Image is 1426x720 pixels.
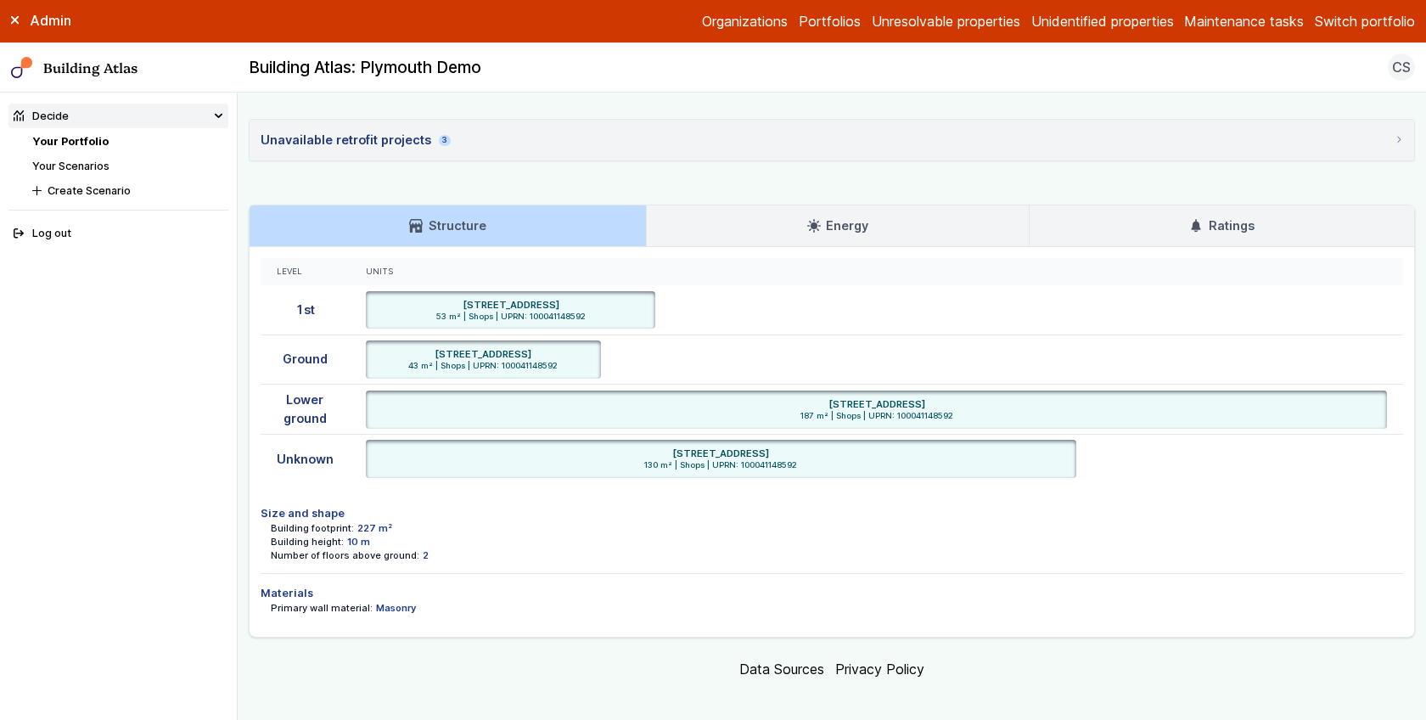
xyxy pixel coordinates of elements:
a: Unidentified properties [1031,11,1174,31]
div: Decide [14,108,69,124]
a: Maintenance tasks [1184,11,1304,31]
dd: 227 m² [357,521,392,535]
div: Unavailable retrofit projects [261,131,451,149]
dt: Number of floors above ground: [271,548,419,562]
img: main-0bbd2752.svg [11,57,33,79]
div: Level [277,267,334,278]
a: Unresolvable properties [872,11,1020,31]
h6: [STREET_ADDRESS] [828,397,925,411]
dd: 10 m [347,535,370,548]
a: Structure [250,205,646,246]
dd: 2 [423,548,429,562]
span: 53 m² | Shops | UPRN: 100041148592 [372,312,650,323]
dt: Primary wall material: [271,601,373,615]
div: 1st [261,285,350,335]
button: Switch portfolio [1315,11,1415,31]
span: CS [1392,57,1411,77]
button: Log out [8,222,229,246]
div: Lower ground [261,385,350,435]
button: CS [1388,53,1415,81]
h6: [STREET_ADDRESS] [672,447,769,460]
a: Portfolios [799,11,861,31]
span: 130 m² | Shops | UPRN: 100041148592 [372,460,1071,471]
dt: Building height: [271,535,344,548]
a: Privacy Policy [835,661,924,678]
dd: Masonry [376,601,416,615]
h6: [STREET_ADDRESS] [463,298,559,312]
button: Create Scenario [27,178,228,203]
span: 187 m² | Shops | UPRN: 100041148592 [372,411,1382,422]
a: Energy [647,205,1028,246]
span: 43 m² | Shops | UPRN: 100041148592 [372,361,596,372]
a: Data Sources [739,661,824,678]
a: Ratings [1030,205,1414,246]
a: Organizations [702,11,788,31]
h2: Building Atlas: Plymouth Demo [249,57,481,79]
a: Your Scenarios [32,160,109,172]
h3: Ratings [1189,217,1254,235]
span: 3 [439,135,450,146]
h4: Size and shape [261,505,1404,521]
h3: Energy [807,217,868,235]
summary: Unavailable retrofit projects3 [250,120,1414,160]
summary: Decide [8,104,229,128]
div: Ground [261,335,350,385]
div: Unknown [261,434,350,483]
h4: Materials [261,585,1404,601]
h3: Structure [409,217,486,235]
dt: Building footprint: [271,521,354,535]
h6: [STREET_ADDRESS] [435,347,531,361]
a: Your Portfolio [32,135,109,148]
div: Units [366,267,1387,278]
